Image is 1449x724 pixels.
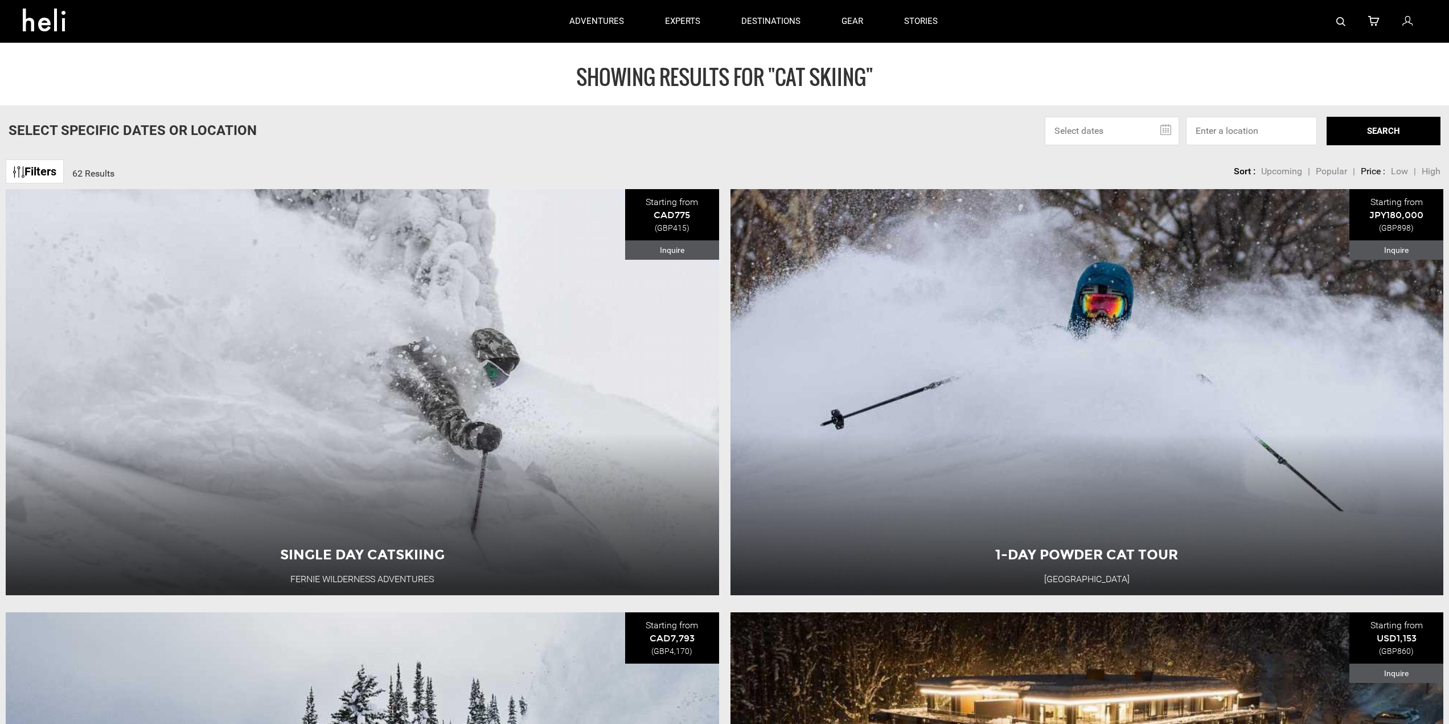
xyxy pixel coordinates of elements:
[1261,166,1302,177] span: Upcoming
[72,168,114,179] span: 62 Results
[1234,165,1255,178] li: Sort :
[1361,165,1385,178] li: Price :
[1391,166,1408,177] span: Low
[1353,165,1355,178] li: |
[741,15,801,27] p: destinations
[1336,17,1345,26] img: search-bar-icon.svg
[1308,165,1310,178] li: |
[1045,117,1179,145] input: Select dates
[1327,117,1440,145] button: SEARCH
[665,15,700,27] p: experts
[6,159,64,184] a: Filters
[1414,165,1416,178] li: |
[1186,117,1317,145] input: Enter a location
[1316,166,1347,177] span: Popular
[1422,166,1440,177] span: High
[13,166,24,178] img: btn-icon.svg
[569,15,624,27] p: adventures
[9,121,257,140] p: Select Specific Dates Or Location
